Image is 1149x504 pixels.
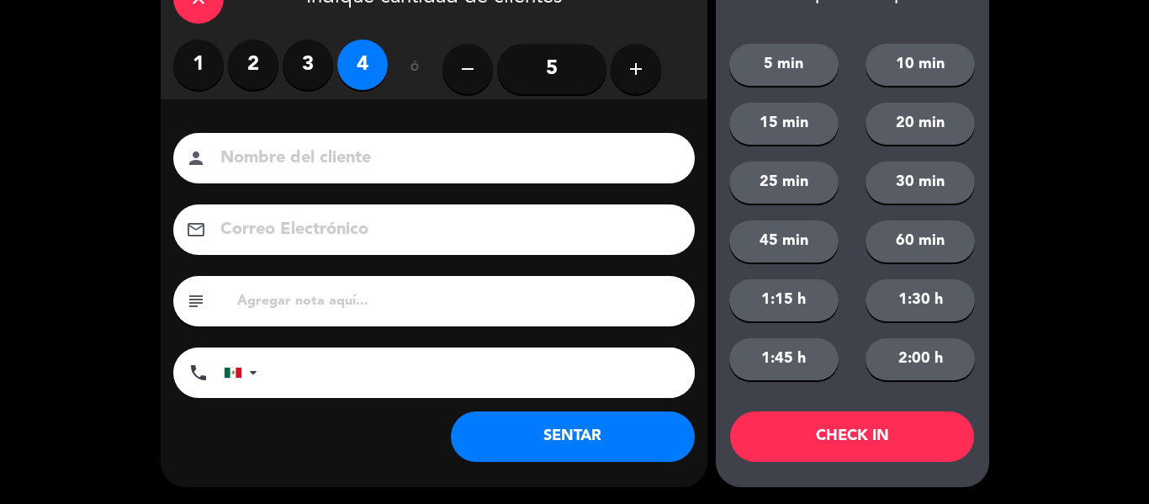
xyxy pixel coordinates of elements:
[729,279,839,321] button: 1:15 h
[626,59,646,79] i: add
[228,40,278,90] label: 2
[866,162,975,204] button: 30 min
[186,220,206,240] i: email
[866,220,975,263] button: 60 min
[458,59,478,79] i: remove
[337,40,388,90] label: 4
[866,279,975,321] button: 1:30 h
[729,338,839,380] button: 1:45 h
[729,220,839,263] button: 45 min
[729,103,839,145] button: 15 min
[173,40,224,90] label: 1
[225,348,263,397] div: Mexico (México): +52
[188,363,209,383] i: phone
[866,338,975,380] button: 2:00 h
[866,44,975,86] button: 10 min
[729,44,839,86] button: 5 min
[442,44,493,94] button: remove
[866,103,975,145] button: 20 min
[729,162,839,204] button: 25 min
[186,291,206,311] i: subject
[283,40,333,90] label: 3
[219,144,673,173] input: Nombre del cliente
[611,44,661,94] button: add
[388,40,442,98] div: ó
[730,411,974,462] button: CHECK IN
[236,289,682,313] input: Agregar nota aquí...
[219,215,673,245] input: Correo Electrónico
[451,411,695,462] button: SENTAR
[186,148,206,168] i: person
